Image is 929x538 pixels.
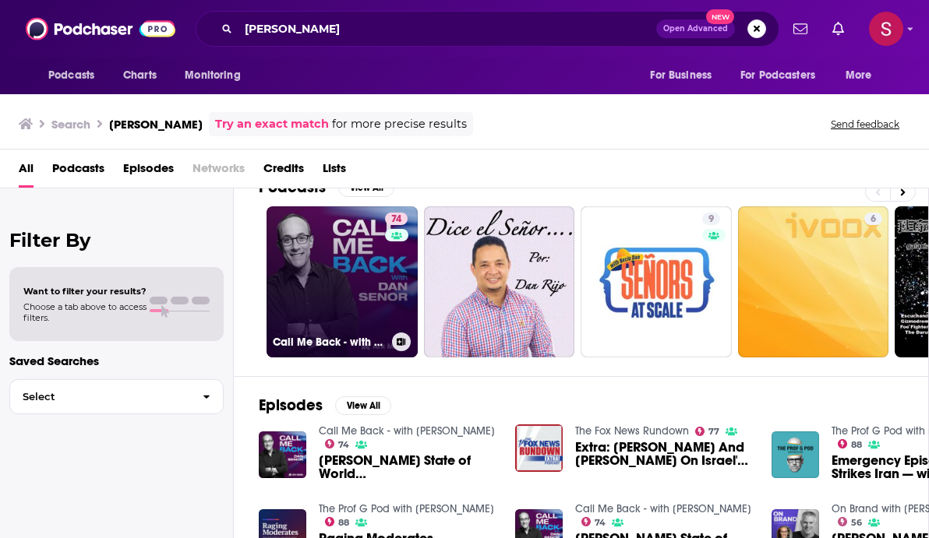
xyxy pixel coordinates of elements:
[575,441,753,467] span: Extra: [PERSON_NAME] And [PERSON_NAME] On Israel's Fight For Survival
[835,61,892,90] button: open menu
[730,61,838,90] button: open menu
[772,431,819,479] img: Emergency Episode: Israel Strikes Iran — with Dan Senor
[515,424,563,472] img: Extra: Dana Perino And Dan Senor On Israel's Fight For Survival
[656,19,735,38] button: Open AdvancedNew
[9,379,224,414] button: Select
[325,517,350,526] a: 88
[871,212,876,227] span: 6
[581,206,732,357] a: 9
[864,213,882,225] a: 6
[325,439,350,448] a: 74
[332,115,467,133] span: for more precise results
[702,213,720,225] a: 9
[52,156,104,188] a: Podcasts
[319,454,496,480] a: Dan Senor’s State of World Jewry Address
[238,16,656,41] input: Search podcasts, credits, & more...
[23,301,147,323] span: Choose a tab above to access filters.
[319,424,495,438] a: Call Me Back - with Dan Senor
[123,156,174,188] a: Episodes
[338,519,349,526] span: 88
[9,229,224,251] h2: Filter By
[695,427,720,436] a: 77
[385,213,408,225] a: 74
[787,16,814,42] a: Show notifications dropdown
[19,156,34,188] a: All
[185,65,240,86] span: Monitoring
[391,212,401,227] span: 74
[708,428,719,435] span: 77
[273,336,386,349] h3: Call Me Back - with [PERSON_NAME]
[851,519,862,526] span: 56
[740,65,815,86] span: For Podcasters
[335,396,391,415] button: View All
[575,502,751,515] a: Call Me Back - with Dan Senor
[838,517,863,526] a: 56
[48,65,94,86] span: Podcasts
[26,14,175,44] img: Podchaser - Follow, Share and Rate Podcasts
[650,65,712,86] span: For Business
[595,519,606,526] span: 74
[267,206,418,357] a: 74Call Me Back - with [PERSON_NAME]
[869,12,903,46] button: Show profile menu
[708,212,714,227] span: 9
[51,117,90,132] h3: Search
[826,118,904,131] button: Send feedback
[338,441,349,448] span: 74
[846,65,872,86] span: More
[323,156,346,188] a: Lists
[319,502,494,515] a: The Prof G Pod with Scott Galloway
[706,9,734,24] span: New
[575,424,689,438] a: The Fox News Rundown
[639,61,731,90] button: open menu
[581,517,606,526] a: 74
[838,439,863,448] a: 88
[869,12,903,46] span: Logged in as stephanie85546
[869,12,903,46] img: User Profile
[851,441,862,448] span: 88
[263,156,304,188] a: Credits
[215,115,329,133] a: Try an exact match
[193,156,245,188] span: Networks
[826,16,850,42] a: Show notifications dropdown
[259,396,323,415] h2: Episodes
[575,441,753,467] a: Extra: Dana Perino And Dan Senor On Israel's Fight For Survival
[23,286,147,297] span: Want to filter your results?
[663,25,728,33] span: Open Advanced
[196,11,779,47] div: Search podcasts, credits, & more...
[319,454,496,480] span: [PERSON_NAME] State of World [DEMOGRAPHIC_DATA] Address
[259,431,306,479] img: Dan Senor’s State of World Jewry Address
[113,61,166,90] a: Charts
[259,396,391,415] a: EpisodesView All
[738,206,889,357] a: 6
[174,61,260,90] button: open menu
[10,392,190,402] span: Select
[37,61,115,90] button: open menu
[109,117,203,132] h3: [PERSON_NAME]
[123,65,157,86] span: Charts
[9,353,224,368] p: Saved Searches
